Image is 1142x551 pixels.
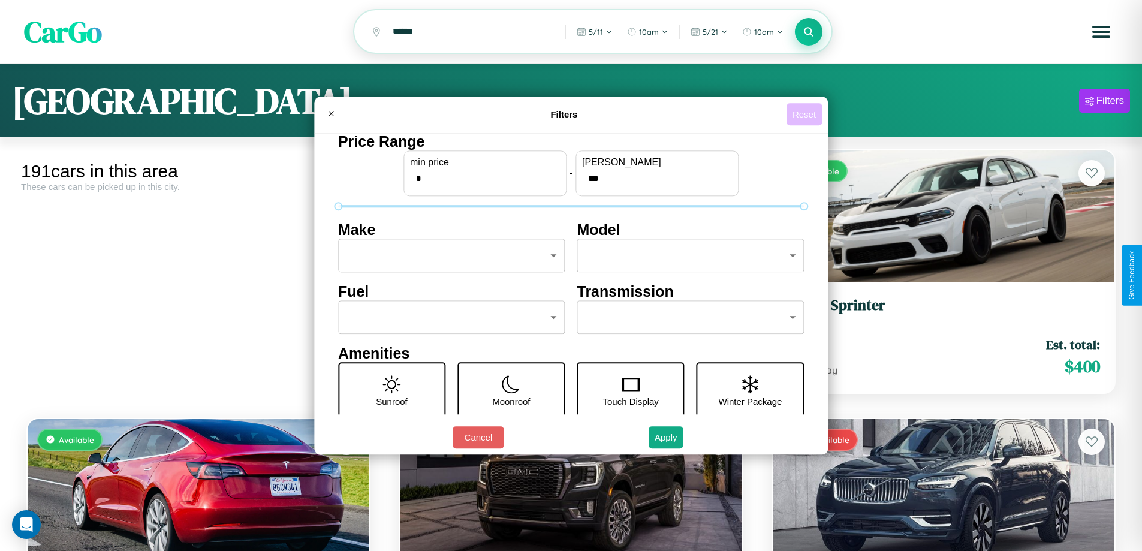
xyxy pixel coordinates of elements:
[376,393,408,410] p: Sunroof
[338,221,565,239] h4: Make
[338,345,804,362] h4: Amenities
[342,109,787,119] h4: Filters
[621,22,674,41] button: 10am
[21,182,376,192] div: These cars can be picked up in this city.
[1046,336,1100,353] span: Est. total:
[12,510,41,539] div: Open Intercom Messenger
[1084,15,1118,49] button: Open menu
[338,283,565,300] h4: Fuel
[787,297,1100,314] h3: Dodge Sprinter
[21,161,376,182] div: 191 cars in this area
[582,157,732,168] label: [PERSON_NAME]
[703,27,718,37] span: 5 / 21
[410,157,560,168] label: min price
[639,27,659,37] span: 10am
[754,27,774,37] span: 10am
[1065,354,1100,378] span: $ 400
[649,426,683,448] button: Apply
[453,426,504,448] button: Cancel
[736,22,790,41] button: 10am
[1096,95,1124,107] div: Filters
[602,393,658,410] p: Touch Display
[787,103,822,125] button: Reset
[685,22,734,41] button: 5/21
[577,221,804,239] h4: Model
[338,133,804,150] h4: Price Range
[589,27,603,37] span: 5 / 11
[24,12,102,52] span: CarGo
[12,76,352,125] h1: [GEOGRAPHIC_DATA]
[787,297,1100,326] a: Dodge Sprinter2024
[1128,251,1136,300] div: Give Feedback
[571,22,619,41] button: 5/11
[492,393,530,410] p: Moonroof
[577,283,804,300] h4: Transmission
[59,435,94,445] span: Available
[1079,89,1130,113] button: Filters
[719,393,782,410] p: Winter Package
[570,165,572,181] p: -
